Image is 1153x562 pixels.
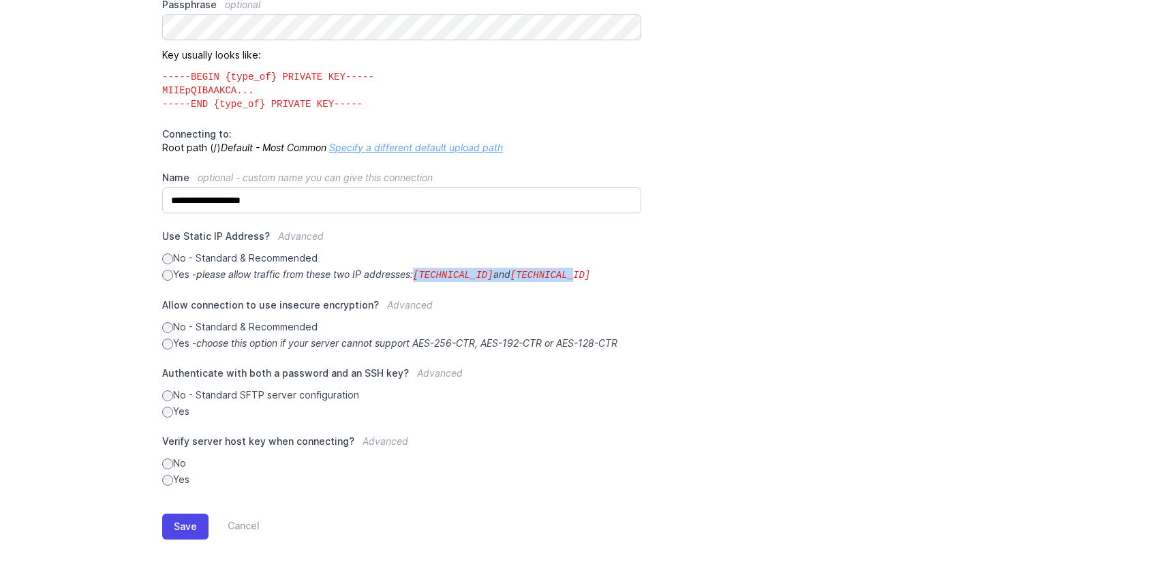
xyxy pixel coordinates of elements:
p: Root path (/) [162,127,641,155]
a: Specify a different default upload path [329,142,503,153]
iframe: Drift Widget Chat Controller [1085,494,1137,546]
span: Advanced [363,435,408,447]
input: No - Standard SFTP server configuration [162,390,173,401]
label: Allow connection to use insecure encryption? [162,298,641,320]
label: No [162,456,641,470]
input: Yes -choose this option if your server cannot support AES-256-CTR, AES-192-CTR or AES-128-CTR [162,339,173,349]
span: Connecting to: [162,128,232,140]
i: please allow traffic from these two IP addresses: and [196,268,590,280]
input: No - Standard & Recommended [162,322,173,333]
label: Yes [162,473,641,486]
label: Yes - [162,337,641,350]
label: Use Static IP Address? [162,230,641,251]
button: Save [162,514,209,540]
input: Yes [162,475,173,486]
input: Yes [162,407,173,418]
span: Advanced [417,367,463,379]
input: No - Standard & Recommended [162,253,173,264]
label: Name [162,171,641,185]
input: No [162,458,173,469]
span: Advanced [278,230,324,242]
label: No - Standard & Recommended [162,320,641,334]
code: [TECHNICAL_ID] [413,270,493,281]
i: choose this option if your server cannot support AES-256-CTR, AES-192-CTR or AES-128-CTR [196,337,617,349]
span: Advanced [387,299,433,311]
label: Authenticate with both a password and an SSH key? [162,366,641,388]
label: No - Standard & Recommended [162,251,641,265]
label: Verify server host key when connecting? [162,435,641,456]
input: Yes -please allow traffic from these two IP addresses:[TECHNICAL_ID]and[TECHNICAL_ID] [162,270,173,281]
code: [TECHNICAL_ID] [510,270,591,281]
a: Cancel [209,514,260,540]
i: Default - Most Common [221,142,326,153]
label: No - Standard SFTP server configuration [162,388,641,402]
span: optional - custom name you can give this connection [198,172,433,183]
label: Yes [162,405,641,418]
p: Key usually looks like: [162,40,641,111]
code: -----BEGIN {type_of} PRIVATE KEY----- MIIEpQIBAAKCA... -----END {type_of} PRIVATE KEY----- [162,62,641,111]
label: Yes - [162,268,641,282]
